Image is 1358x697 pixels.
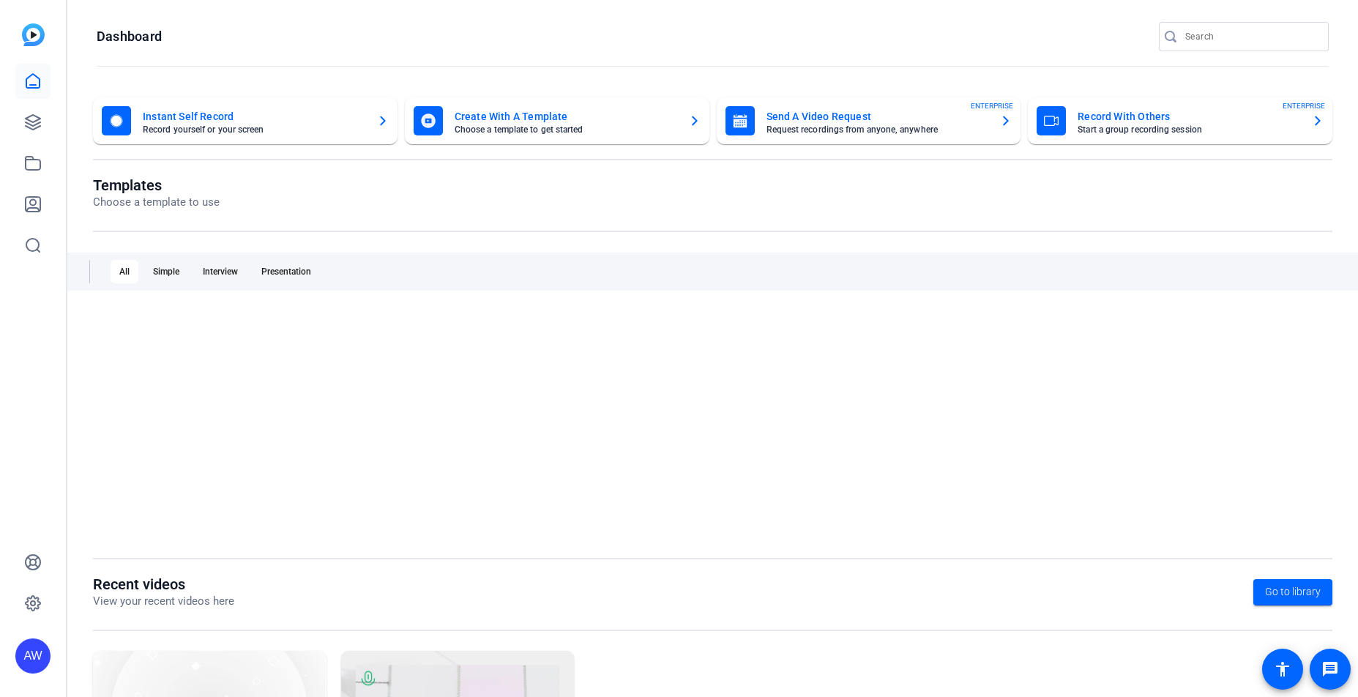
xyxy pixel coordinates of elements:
span: Go to library [1265,584,1321,600]
span: ENTERPRISE [971,100,1013,111]
p: Choose a template to use [93,194,220,211]
div: Presentation [253,260,320,283]
a: Go to library [1253,579,1332,605]
mat-card-title: Record With Others [1078,108,1300,125]
p: View your recent videos here [93,593,234,610]
span: ENTERPRISE [1283,100,1325,111]
mat-card-title: Create With A Template [455,108,677,125]
div: Interview [194,260,247,283]
h1: Dashboard [97,28,162,45]
mat-icon: accessibility [1274,660,1291,678]
button: Instant Self RecordRecord yourself or your screen [93,97,398,144]
mat-card-title: Send A Video Request [766,108,989,125]
div: All [111,260,138,283]
mat-card-subtitle: Start a group recording session [1078,125,1300,134]
h1: Templates [93,176,220,194]
mat-icon: message [1321,660,1339,678]
div: AW [15,638,51,674]
button: Create With A TemplateChoose a template to get started [405,97,709,144]
div: Simple [144,260,188,283]
img: blue-gradient.svg [22,23,45,46]
mat-card-subtitle: Choose a template to get started [455,125,677,134]
input: Search [1185,28,1317,45]
mat-card-subtitle: Record yourself or your screen [143,125,365,134]
mat-card-title: Instant Self Record [143,108,365,125]
button: Record With OthersStart a group recording sessionENTERPRISE [1028,97,1332,144]
button: Send A Video RequestRequest recordings from anyone, anywhereENTERPRISE [717,97,1021,144]
mat-card-subtitle: Request recordings from anyone, anywhere [766,125,989,134]
h1: Recent videos [93,575,234,593]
